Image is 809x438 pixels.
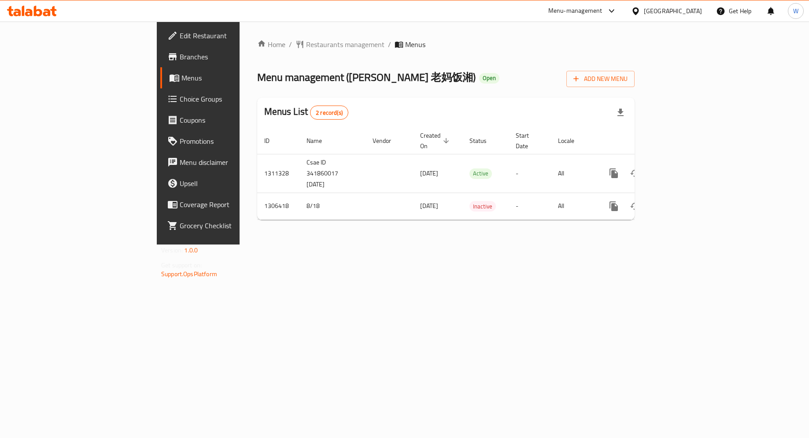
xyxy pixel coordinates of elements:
span: Start Date [516,130,540,151]
span: Upsell [180,178,285,189]
a: Edit Restaurant [160,25,292,46]
button: more [603,163,624,184]
span: Coverage Report [180,199,285,210]
span: Choice Groups [180,94,285,104]
span: Coupons [180,115,285,125]
span: Active [469,168,492,179]
td: All [551,154,596,193]
a: Coupons [160,109,292,131]
div: Open [479,73,499,84]
table: enhanced table [257,128,695,220]
span: Restaurants management [306,39,384,50]
span: Menu disclaimer [180,157,285,168]
div: Menu-management [548,6,602,16]
button: more [603,196,624,217]
span: Add New Menu [573,73,628,84]
button: Change Status [624,163,646,184]
th: Actions [596,128,695,154]
span: [DATE] [420,200,438,212]
span: Version: [161,245,183,256]
td: Csae ID 341860017 [DATE] [299,154,366,193]
div: Inactive [469,201,496,212]
span: Vendor [373,135,403,146]
a: Menus [160,67,292,88]
a: Coverage Report [160,194,292,215]
span: Edit Restaurant [180,30,285,41]
span: ID [264,135,281,146]
span: [DATE] [420,168,438,179]
td: - [509,193,551,219]
nav: breadcrumb [257,39,635,50]
a: Upsell [160,173,292,194]
h2: Menus List [264,105,348,120]
a: Grocery Checklist [160,215,292,236]
span: Menus [181,73,285,83]
span: Branches [180,51,285,62]
span: Menu management ( [PERSON_NAME] ⽼妈饭湘 ) [257,67,476,87]
span: Status [469,135,498,146]
span: Name [307,135,333,146]
button: Add New Menu [566,71,635,87]
span: Created On [420,130,452,151]
button: Change Status [624,196,646,217]
div: [GEOGRAPHIC_DATA] [644,6,702,16]
span: Open [479,74,499,82]
span: Inactive [469,201,496,212]
a: Support.OpsPlatform [161,268,217,280]
td: 8/18 [299,193,366,219]
a: Restaurants management [296,39,384,50]
td: All [551,193,596,219]
div: Total records count [310,106,348,120]
div: Export file [610,102,631,123]
span: Menus [405,39,425,50]
span: Grocery Checklist [180,220,285,231]
li: / [388,39,391,50]
a: Branches [160,46,292,67]
a: Menu disclaimer [160,152,292,173]
span: 1.0.0 [184,245,198,256]
a: Promotions [160,131,292,152]
span: Get support on: [161,259,202,271]
span: W [793,6,798,16]
span: 2 record(s) [310,109,348,117]
td: - [509,154,551,193]
a: Choice Groups [160,88,292,109]
span: Promotions [180,136,285,146]
span: Locale [558,135,586,146]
